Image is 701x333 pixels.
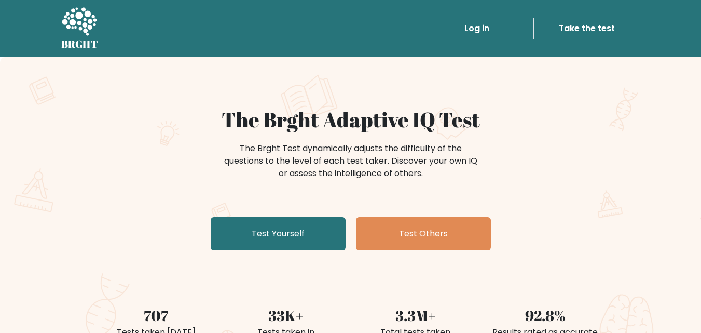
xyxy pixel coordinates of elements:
[61,4,99,53] a: BRGHT
[221,142,480,180] div: The Brght Test dynamically adjusts the difficulty of the questions to the level of each test take...
[460,18,493,39] a: Log in
[356,217,491,250] a: Test Others
[487,304,604,326] div: 92.8%
[533,18,640,39] a: Take the test
[357,304,474,326] div: 3.3M+
[227,304,345,326] div: 33K+
[98,107,604,132] h1: The Brght Adaptive IQ Test
[98,304,215,326] div: 707
[61,38,99,50] h5: BRGHT
[211,217,346,250] a: Test Yourself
